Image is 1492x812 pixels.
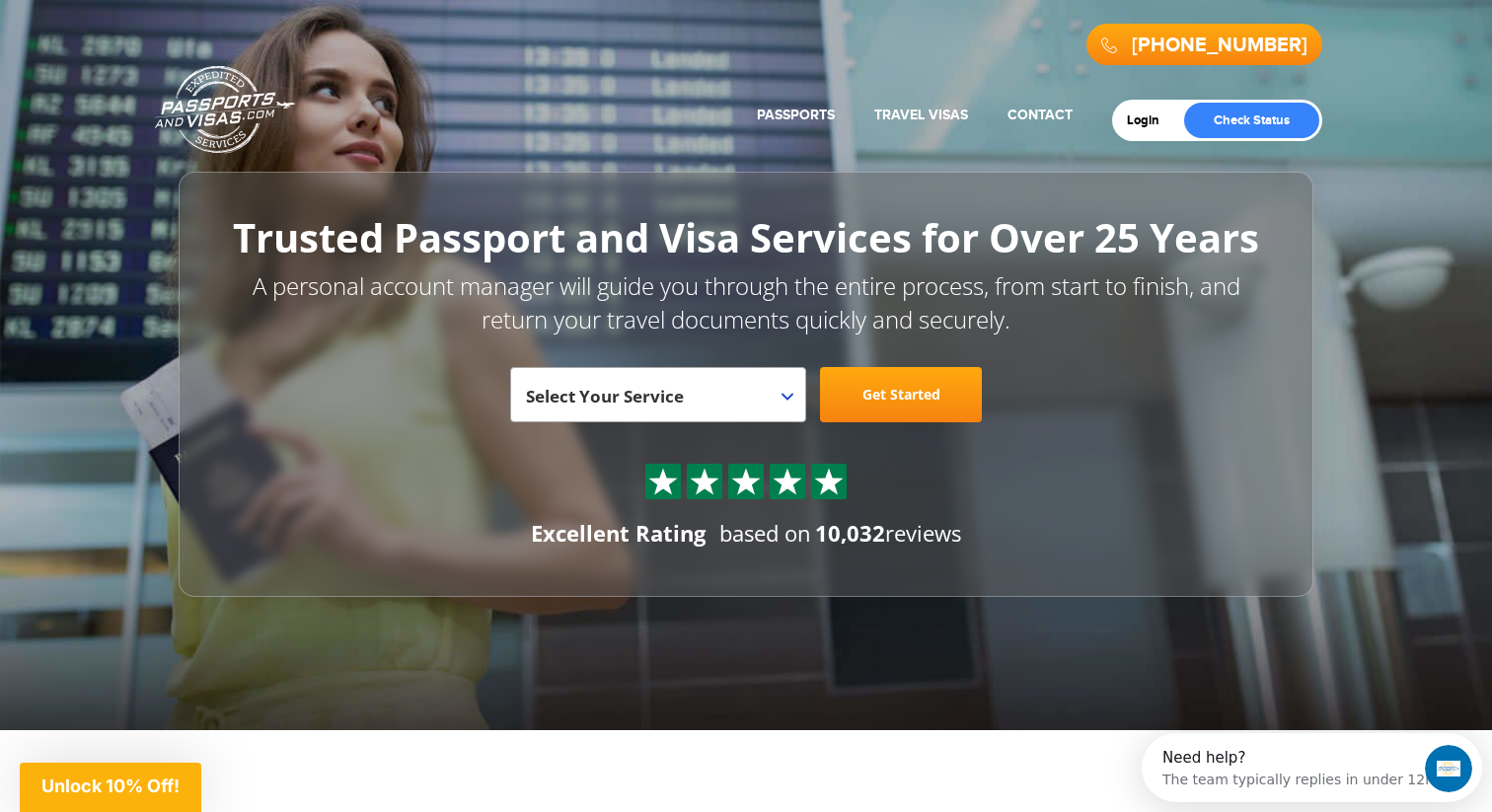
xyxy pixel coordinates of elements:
[41,775,180,796] span: Unlock 10% Off!
[815,518,885,548] strong: 10,032
[874,107,968,123] a: Travel Visas
[21,17,292,33] div: Need help?
[719,518,811,548] span: based on
[1127,112,1173,128] a: Login
[1142,733,1482,802] iframe: Intercom live chat discovery launcher
[820,367,982,422] a: Get Started
[815,518,961,548] span: reviews
[1425,745,1472,792] iframe: Intercom live chat
[223,269,1269,337] p: A personal account manager will guide you through the entire process, from start to finish, and r...
[20,763,201,812] div: Unlock 10% Off!
[814,467,844,496] img: Sprite St
[648,467,678,496] img: Sprite St
[531,518,706,549] div: Excellent Rating
[223,216,1269,259] h1: Trusted Passport and Visa Services for Over 25 Years
[773,467,802,496] img: Sprite St
[526,385,684,407] span: Select Your Service
[526,375,785,430] span: Select Your Service
[757,107,835,123] a: Passports
[1184,103,1319,138] a: Check Status
[690,467,719,496] img: Sprite St
[21,33,292,53] div: The team typically replies in under 12h
[731,467,761,496] img: Sprite St
[1132,34,1307,57] a: [PHONE_NUMBER]
[510,367,806,422] span: Select Your Service
[1007,107,1073,123] a: Contact
[155,65,295,154] a: Passports & [DOMAIN_NAME]
[8,8,350,62] div: Open Intercom Messenger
